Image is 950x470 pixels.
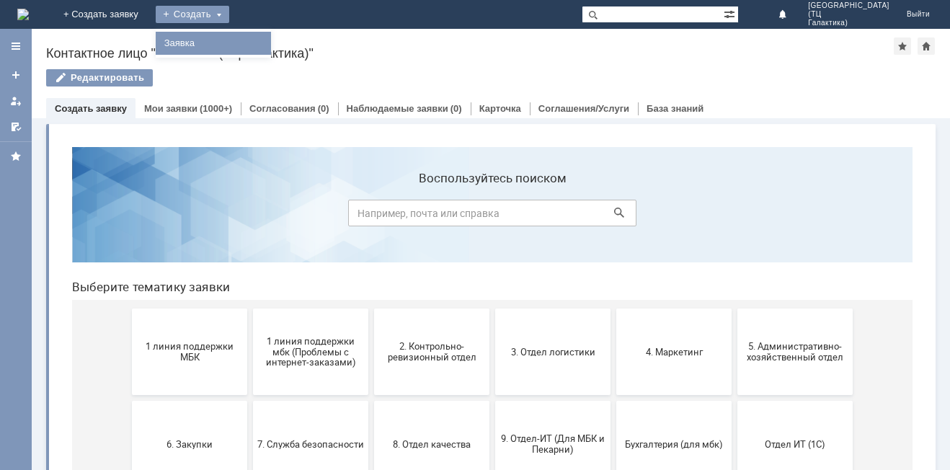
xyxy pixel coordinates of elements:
[55,103,127,114] a: Создать заявку
[159,35,268,52] a: Заявка
[677,358,792,444] button: [PERSON_NAME]. Услуги ИТ для МБК (оформляет L1)
[318,103,329,114] div: (0)
[76,205,182,227] span: 1 линия поддержки МБК
[681,303,788,314] span: Отдел ИТ (1С)
[538,103,629,114] a: Соглашения/Услуги
[347,103,448,114] a: Наблюдаемые заявки
[156,6,229,23] div: Создать
[647,103,703,114] a: База знаний
[435,358,550,444] button: Франчайзинг
[197,303,303,314] span: 7. Служба безопасности
[46,46,894,61] div: Контактное лицо "Смоленск (ТЦ Галактика)"
[17,9,29,20] img: logo
[76,303,182,314] span: 6. Закупки
[677,265,792,352] button: Отдел ИТ (1С)
[556,173,671,260] button: 4. Маркетинг
[76,390,182,412] span: Отдел-ИТ (Битрикс24 и CRM)
[677,173,792,260] button: 5. Административно-хозяйственный отдел
[439,298,546,319] span: 9. Отдел-ИТ (Для МБК и Пекарни)
[197,200,303,232] span: 1 линия поддержки мбк (Проблемы с интернет-заказами)
[4,89,27,112] a: Мои заявки
[71,173,187,260] button: 1 линия поддержки МБК
[439,395,546,406] span: Франчайзинг
[192,173,308,260] button: 1 линия поддержки мбк (Проблемы с интернет-заказами)
[318,205,425,227] span: 2. Контрольно-ревизионный отдел
[918,37,935,55] div: Сделать домашней страницей
[808,19,889,27] span: Галактика)
[71,358,187,444] button: Отдел-ИТ (Битрикс24 и CRM)
[681,384,788,417] span: [PERSON_NAME]. Услуги ИТ для МБК (оформляет L1)
[556,265,671,352] button: Бухгалтерия (для мбк)
[681,205,788,227] span: 5. Административно-хозяйственный отдел
[314,265,429,352] button: 8. Отдел качества
[894,37,911,55] div: Добавить в избранное
[808,1,889,10] span: [GEOGRAPHIC_DATA]
[192,265,308,352] button: 7. Служба безопасности
[200,103,232,114] div: (1000+)
[318,395,425,406] span: Финансовый отдел
[439,210,546,221] span: 3. Отдел логистики
[560,303,667,314] span: Бухгалтерия (для мбк)
[288,64,576,91] input: Например, почта или справка
[314,358,429,444] button: Финансовый отдел
[4,63,27,87] a: Создать заявку
[560,210,667,221] span: 4. Маркетинг
[560,390,667,412] span: Это соглашение не активно!
[314,173,429,260] button: 2. Контрольно-ревизионный отдел
[4,115,27,138] a: Мои согласования
[144,103,197,114] a: Мои заявки
[318,303,425,314] span: 8. Отдел качества
[288,35,576,50] label: Воспользуйтесь поиском
[249,103,316,114] a: Согласования
[12,144,852,159] header: Выберите тематику заявки
[724,6,738,20] span: Расширенный поиск
[197,395,303,406] span: Отдел-ИТ (Офис)
[556,358,671,444] button: Это соглашение не активно!
[435,265,550,352] button: 9. Отдел-ИТ (Для МБК и Пекарни)
[808,10,889,19] span: (ТЦ
[71,265,187,352] button: 6. Закупки
[479,103,521,114] a: Карточка
[435,173,550,260] button: 3. Отдел логистики
[450,103,462,114] div: (0)
[17,9,29,20] a: Перейти на домашнюю страницу
[192,358,308,444] button: Отдел-ИТ (Офис)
